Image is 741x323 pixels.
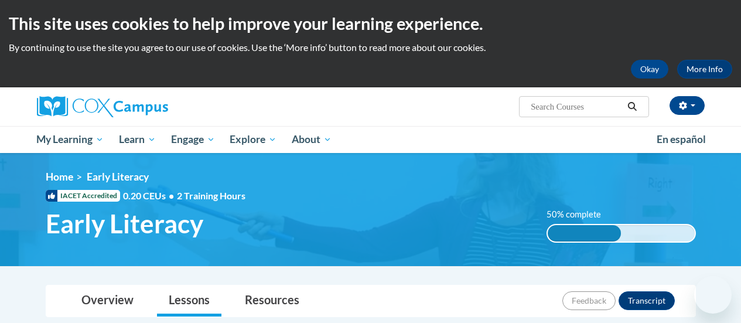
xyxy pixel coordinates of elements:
label: 50% complete [547,208,614,221]
button: Transcript [619,291,675,310]
a: Overview [70,285,145,317]
span: IACET Accredited [46,190,120,202]
a: Lessons [157,285,221,317]
a: En español [649,127,713,152]
iframe: Button to launch messaging window [694,276,732,314]
span: • [169,190,174,201]
h2: This site uses cookies to help improve your learning experience. [9,12,732,35]
a: Learn [111,126,163,153]
a: More Info [677,60,732,79]
span: Learn [119,132,156,147]
a: Cox Campus [37,96,248,117]
div: Main menu [28,126,713,153]
button: Feedback [562,291,616,310]
span: Early Literacy [46,208,203,239]
a: Engage [163,126,223,153]
a: About [284,126,339,153]
img: Cox Campus [37,96,168,117]
a: Explore [222,126,284,153]
input: Search Courses [530,100,623,114]
div: 50% complete [548,225,622,242]
p: By continuing to use the site you agree to our use of cookies. Use the ‘More info’ button to read... [9,41,732,54]
span: En español [657,133,706,145]
a: Resources [233,285,311,317]
span: My Learning [36,132,104,147]
span: Explore [230,132,276,147]
button: Search [623,100,641,114]
span: Engage [171,132,215,147]
span: 2 Training Hours [177,190,245,201]
span: About [292,132,332,147]
button: Okay [631,60,668,79]
a: Home [46,171,73,183]
a: My Learning [29,126,112,153]
button: Account Settings [670,96,705,115]
span: Early Literacy [87,171,149,183]
span: 0.20 CEUs [123,189,177,202]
